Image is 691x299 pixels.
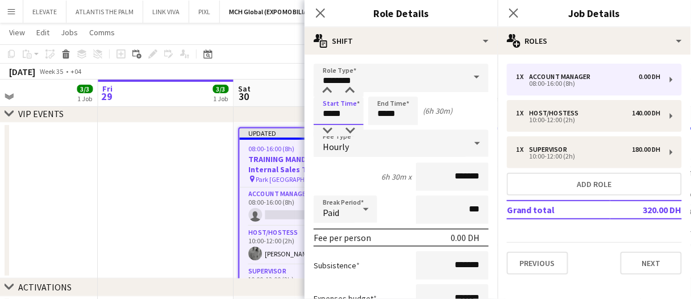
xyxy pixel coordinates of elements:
[61,27,78,38] span: Jobs
[323,207,339,218] span: Paid
[516,109,530,117] div: 1 x
[256,175,336,184] span: Park [GEOGRAPHIC_DATA], [GEOGRAPHIC_DATA]
[498,27,691,55] div: Roles
[18,281,72,293] div: ACTIVATIONS
[189,1,220,23] button: PIXL
[516,146,530,153] div: 1 x
[507,201,610,219] td: Grand total
[5,25,30,40] a: View
[36,27,49,38] span: Edit
[101,90,113,103] span: 29
[621,252,682,275] button: Next
[305,6,498,20] h3: Role Details
[249,144,295,153] span: 08:00-16:00 (8h)
[240,226,365,265] app-card-role: Host/Hostess1/110:00-12:00 (2h)[PERSON_NAME]
[516,73,530,81] div: 1 x
[507,252,568,275] button: Previous
[305,27,498,55] div: Shift
[498,6,691,20] h3: Job Details
[214,94,228,103] div: 1 Job
[56,25,82,40] a: Jobs
[237,90,251,103] span: 30
[23,1,66,23] button: ELEVATE
[639,73,661,81] div: 0.00 DH
[220,1,431,23] button: MCH Global (EXPOMOBILIA MCH GLOBAL ME LIVE MARKETING LLC)
[423,106,452,116] div: (6h 30m)
[507,173,682,196] button: Add role
[18,108,64,119] div: VIP EVENTS
[381,172,411,182] div: 6h 30m x
[632,146,661,153] div: 180.00 DH
[239,84,251,94] span: Sat
[516,153,661,159] div: 10:00-12:00 (2h)
[213,85,229,93] span: 3/3
[314,260,360,271] label: Subsistence
[239,127,366,296] app-job-card: Updated08:00-16:00 (8h)2/3TRAINING MANDATORY- Internal Sales Training BMW Park [GEOGRAPHIC_DATA],...
[451,232,480,243] div: 0.00 DH
[516,81,661,86] div: 08:00-16:00 (8h)
[323,141,349,152] span: Hourly
[632,109,661,117] div: 140.00 DH
[32,25,54,40] a: Edit
[85,25,119,40] a: Comms
[77,85,93,93] span: 3/3
[530,109,584,117] div: Host/Hostess
[70,67,81,76] div: +04
[9,66,35,77] div: [DATE]
[610,201,682,219] td: 320.00 DH
[530,146,572,153] div: Supervisor
[314,232,371,243] div: Fee per person
[9,27,25,38] span: View
[103,84,113,94] span: Fri
[240,128,365,138] div: Updated
[78,94,93,103] div: 1 Job
[66,1,143,23] button: ATLANTIS THE PALM
[89,27,115,38] span: Comms
[240,188,365,226] app-card-role: Account Manager0/108:00-16:00 (8h)
[530,73,596,81] div: Account Manager
[143,1,189,23] button: LINK VIVA
[38,67,66,76] span: Week 35
[516,117,661,123] div: 10:00-12:00 (2h)
[240,154,365,175] h3: TRAINING MANDATORY- Internal Sales Training BMW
